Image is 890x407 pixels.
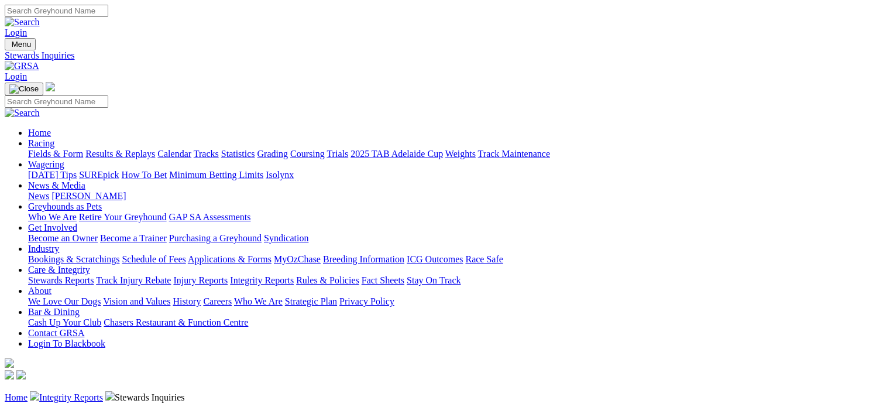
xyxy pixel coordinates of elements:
[28,170,77,180] a: [DATE] Tips
[5,358,14,368] img: logo-grsa-white.png
[103,296,170,306] a: Vision and Values
[79,170,119,180] a: SUREpick
[28,191,885,201] div: News & Media
[169,212,251,222] a: GAP SA Assessments
[28,212,885,223] div: Greyhounds as Pets
[5,28,27,37] a: Login
[327,149,348,159] a: Trials
[407,275,461,285] a: Stay On Track
[5,83,43,95] button: Toggle navigation
[28,307,80,317] a: Bar & Dining
[122,170,167,180] a: How To Bet
[173,275,228,285] a: Injury Reports
[28,275,94,285] a: Stewards Reports
[323,254,404,264] a: Breeding Information
[28,159,64,169] a: Wagering
[350,149,443,159] a: 2025 TAB Adelaide Cup
[28,317,101,327] a: Cash Up Your Club
[12,40,31,49] span: Menu
[5,17,40,28] img: Search
[51,191,126,201] a: [PERSON_NAME]
[96,275,171,285] a: Track Injury Rebate
[79,212,167,222] a: Retire Your Greyhound
[122,254,185,264] a: Schedule of Fees
[28,328,84,338] a: Contact GRSA
[194,149,219,159] a: Tracks
[39,392,103,402] a: Integrity Reports
[407,254,463,264] a: ICG Outcomes
[28,138,54,148] a: Racing
[290,149,325,159] a: Coursing
[28,265,90,275] a: Care & Integrity
[296,275,359,285] a: Rules & Policies
[5,5,108,17] input: Search
[28,149,885,159] div: Racing
[5,95,108,108] input: Search
[257,149,288,159] a: Grading
[5,38,36,50] button: Toggle navigation
[105,391,115,401] img: chevron-right.svg
[274,254,321,264] a: MyOzChase
[266,170,294,180] a: Isolynx
[30,391,39,401] img: chevron-right.svg
[46,82,55,91] img: logo-grsa-white.png
[230,275,294,285] a: Integrity Reports
[85,149,155,159] a: Results & Replays
[16,370,26,379] img: twitter.svg
[173,296,201,306] a: History
[100,233,167,243] a: Become a Trainer
[28,296,101,306] a: We Love Our Dogs
[169,170,263,180] a: Minimum Betting Limits
[28,212,77,222] a: Who We Are
[221,149,255,159] a: Statistics
[285,296,337,306] a: Strategic Plan
[28,244,59,254] a: Industry
[28,191,49,201] a: News
[28,201,102,211] a: Greyhounds as Pets
[339,296,394,306] a: Privacy Policy
[5,392,28,402] a: Home
[28,170,885,180] div: Wagering
[5,71,27,81] a: Login
[188,254,272,264] a: Applications & Forms
[264,233,308,243] a: Syndication
[5,61,39,71] img: GRSA
[28,128,51,138] a: Home
[362,275,404,285] a: Fact Sheets
[169,233,262,243] a: Purchasing a Greyhound
[28,275,885,286] div: Care & Integrity
[28,254,119,264] a: Bookings & Scratchings
[234,296,283,306] a: Who We Are
[28,233,885,244] div: Get Involved
[104,317,248,327] a: Chasers Restaurant & Function Centre
[28,254,885,265] div: Industry
[28,317,885,328] div: Bar & Dining
[28,286,51,296] a: About
[5,391,885,403] p: Stewards Inquiries
[157,149,191,159] a: Calendar
[445,149,476,159] a: Weights
[9,84,39,94] img: Close
[465,254,503,264] a: Race Safe
[5,50,885,61] a: Stewards Inquiries
[28,223,77,232] a: Get Involved
[28,149,83,159] a: Fields & Form
[28,180,85,190] a: News & Media
[28,338,105,348] a: Login To Blackbook
[28,296,885,307] div: About
[203,296,232,306] a: Careers
[28,233,98,243] a: Become an Owner
[5,108,40,118] img: Search
[478,149,550,159] a: Track Maintenance
[5,370,14,379] img: facebook.svg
